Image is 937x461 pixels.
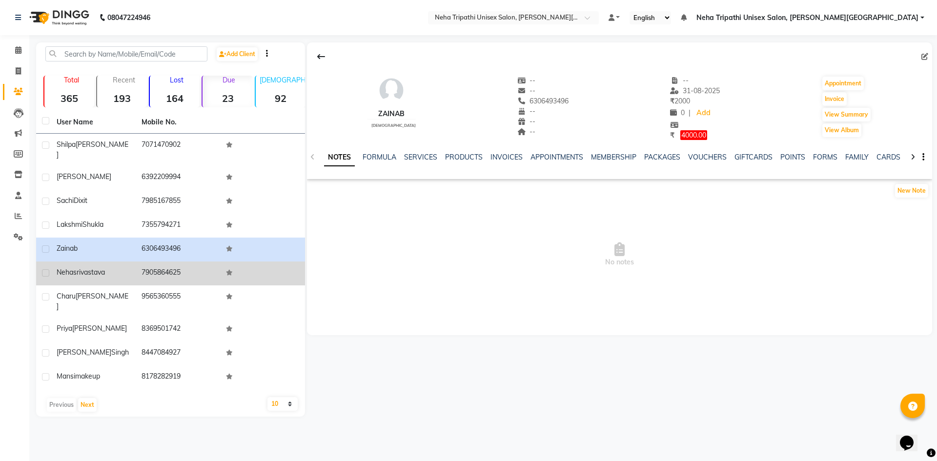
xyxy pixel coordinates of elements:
span: Shukla [82,220,103,229]
a: GIFTCARDS [734,153,773,161]
span: [DEMOGRAPHIC_DATA] [371,123,416,128]
p: Lost [154,76,200,84]
span: 2000 [670,97,690,105]
p: Due [204,76,252,84]
td: 8178282919 [136,365,221,389]
b: 08047224946 [107,4,150,31]
span: | [689,108,691,118]
a: Add Client [217,47,258,61]
button: New Note [895,184,928,198]
button: Appointment [822,77,864,90]
div: Back to Client [311,47,331,66]
span: Zainab [57,244,78,253]
td: 7985167855 [136,190,221,214]
button: View Album [822,123,861,137]
strong: 23 [203,92,252,104]
a: NOTES [324,149,355,166]
button: Invoice [822,92,847,106]
td: 6306493496 [136,238,221,261]
a: Add [694,106,712,120]
span: [PERSON_NAME] [57,172,111,181]
a: FORMULA [363,153,396,161]
th: Mobile No. [136,111,221,134]
p: [DEMOGRAPHIC_DATA] [260,76,306,84]
strong: 365 [44,92,94,104]
span: Mansi [57,372,75,381]
a: FAMILY [845,153,869,161]
span: singh [111,348,129,357]
span: makeup [75,372,100,381]
span: [PERSON_NAME] [57,348,111,357]
th: User Name [51,111,136,134]
span: ₹ [670,131,674,140]
input: Search by Name/Mobile/Email/Code [45,46,207,61]
a: CARDS [876,153,900,161]
p: Total [48,76,94,84]
strong: 92 [256,92,306,104]
td: 9565360555 [136,285,221,318]
span: Dixit [74,196,87,205]
span: ₹ [670,97,674,105]
span: [PERSON_NAME] [57,140,128,159]
p: Recent [101,76,147,84]
span: Shilpa [57,140,76,149]
a: FORMS [813,153,837,161]
a: PRODUCTS [445,153,483,161]
img: avatar [377,76,406,105]
span: Neha Tripathi Unisex Salon, [PERSON_NAME][GEOGRAPHIC_DATA] [696,13,918,23]
a: VOUCHERS [688,153,727,161]
strong: 193 [97,92,147,104]
span: [PERSON_NAME] [72,324,127,333]
td: 7355794271 [136,214,221,238]
button: View Summary [822,108,871,121]
td: 8447084927 [136,341,221,365]
span: -- [517,76,536,85]
a: POINTS [780,153,805,161]
td: 6392209994 [136,166,221,190]
button: Next [78,398,97,412]
span: 4000.00 [680,130,707,140]
span: -- [517,117,536,126]
span: Sachi [57,196,74,205]
td: 7071470902 [136,134,221,166]
span: -- [517,107,536,116]
span: 6306493496 [517,97,569,105]
span: [PERSON_NAME] [57,292,128,311]
img: logo [25,4,92,31]
span: -- [670,76,689,85]
span: Lakshmi [57,220,82,229]
strong: 164 [150,92,200,104]
div: Zainab [367,109,416,119]
td: 8369501742 [136,318,221,341]
a: APPOINTMENTS [530,153,583,161]
span: 0 [670,108,685,117]
span: No notes [307,206,932,304]
span: -- [517,86,536,95]
span: Priya [57,324,72,333]
td: 7905864625 [136,261,221,285]
a: INVOICES [490,153,523,161]
span: Neha [57,268,73,277]
span: 31-08-2025 [670,86,720,95]
a: PACKAGES [644,153,680,161]
iframe: chat widget [896,422,927,451]
a: MEMBERSHIP [591,153,636,161]
span: Charu [57,292,76,301]
a: SERVICES [404,153,437,161]
span: -- [517,127,536,136]
span: srivastava [73,268,105,277]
